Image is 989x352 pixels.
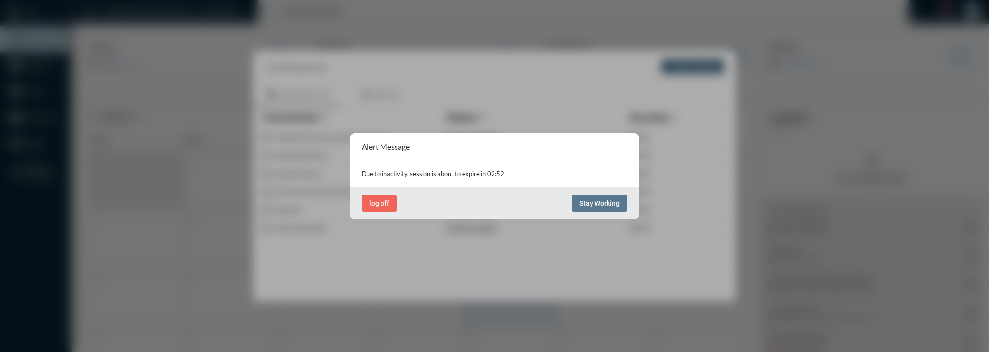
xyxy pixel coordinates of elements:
button: log off [362,195,397,212]
span: Stay Working [579,199,620,207]
span: log off [369,199,389,207]
button: Stay Working [572,195,627,212]
p: Due to inactivity, session is about to expire in 02:52 [362,170,627,178]
h2: Alert Message [362,142,410,151]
